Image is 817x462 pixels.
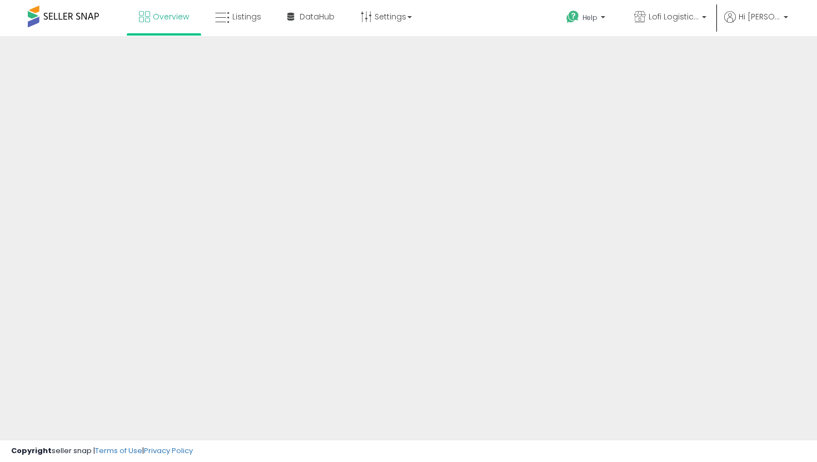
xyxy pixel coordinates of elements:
a: Terms of Use [95,445,142,456]
span: Hi [PERSON_NAME] [739,11,780,22]
span: Overview [153,11,189,22]
a: Hi [PERSON_NAME] [724,11,788,36]
i: Get Help [566,10,580,24]
span: Lofi Logistics LLC [649,11,699,22]
span: Listings [232,11,261,22]
span: Help [582,13,597,22]
strong: Copyright [11,445,52,456]
div: seller snap | | [11,446,193,456]
span: DataHub [300,11,335,22]
a: Privacy Policy [144,445,193,456]
a: Help [557,2,616,36]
